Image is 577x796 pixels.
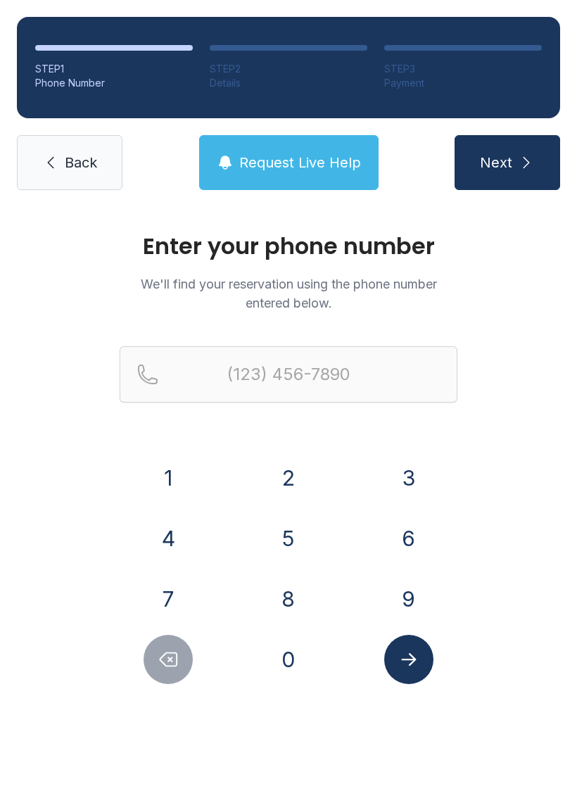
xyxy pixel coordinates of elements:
[264,453,313,503] button: 2
[480,153,512,172] span: Next
[384,453,433,503] button: 3
[384,635,433,684] button: Submit lookup form
[210,62,367,76] div: STEP 2
[264,574,313,624] button: 8
[239,153,361,172] span: Request Live Help
[120,235,457,258] h1: Enter your phone number
[384,62,542,76] div: STEP 3
[210,76,367,90] div: Details
[384,574,433,624] button: 9
[264,514,313,563] button: 5
[35,76,193,90] div: Phone Number
[144,635,193,684] button: Delete number
[120,274,457,312] p: We'll find your reservation using the phone number entered below.
[144,514,193,563] button: 4
[384,514,433,563] button: 6
[144,574,193,624] button: 7
[144,453,193,503] button: 1
[384,76,542,90] div: Payment
[65,153,97,172] span: Back
[264,635,313,684] button: 0
[120,346,457,403] input: Reservation phone number
[35,62,193,76] div: STEP 1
